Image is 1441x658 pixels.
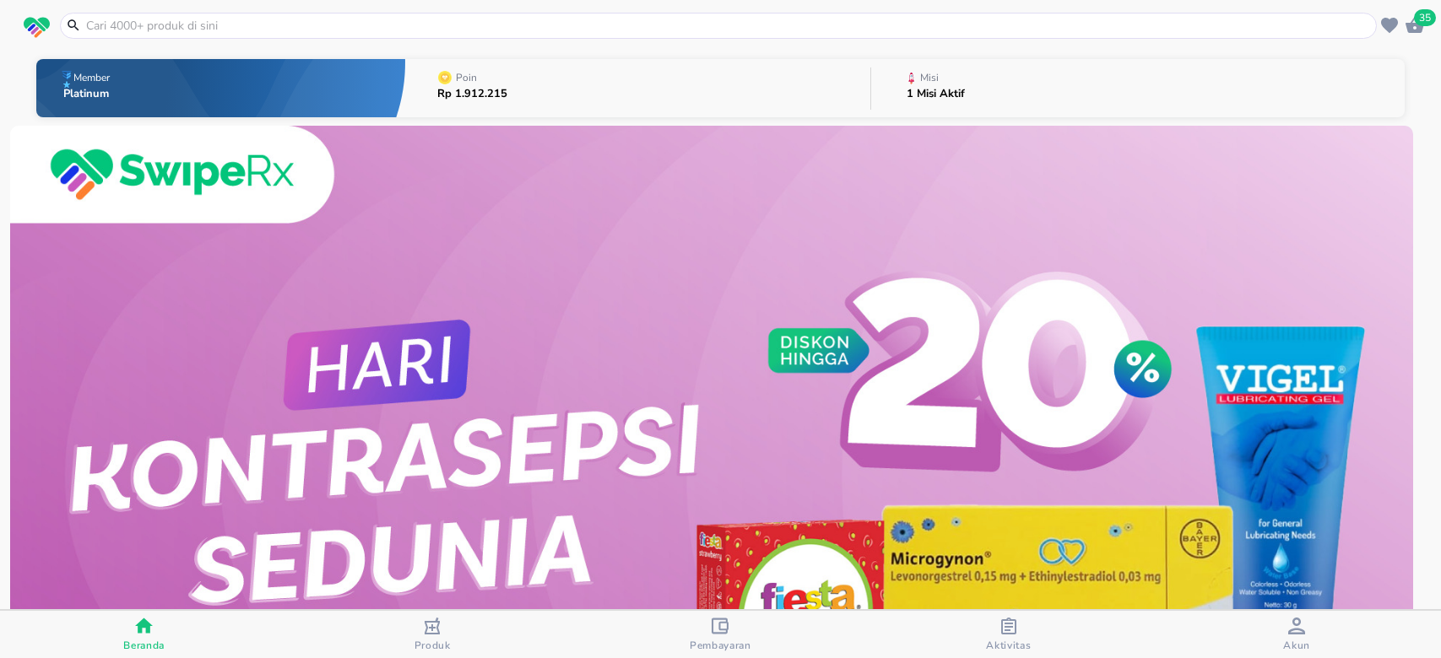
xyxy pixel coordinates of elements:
p: Member [73,73,110,83]
span: 35 [1414,9,1436,26]
p: Rp 1.912.215 [437,89,507,100]
button: MemberPlatinum [36,55,406,121]
span: Beranda [123,639,165,652]
span: Aktivitas [986,639,1031,652]
span: Pembayaran [690,639,751,652]
button: 35 [1402,13,1427,38]
img: logo_swiperx_s.bd005f3b.svg [24,17,50,39]
button: Misi1 Misi Aktif [871,55,1405,121]
button: Aktivitas [864,611,1152,658]
button: PoinRp 1.912.215 [405,55,870,121]
button: Produk [288,611,576,658]
p: Platinum [63,89,113,100]
span: Akun [1283,639,1310,652]
button: Pembayaran [577,611,864,658]
p: Poin [456,73,477,83]
p: Misi [920,73,939,83]
button: Akun [1153,611,1441,658]
p: 1 Misi Aktif [907,89,965,100]
span: Produk [414,639,451,652]
input: Cari 4000+ produk di sini [84,17,1373,35]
